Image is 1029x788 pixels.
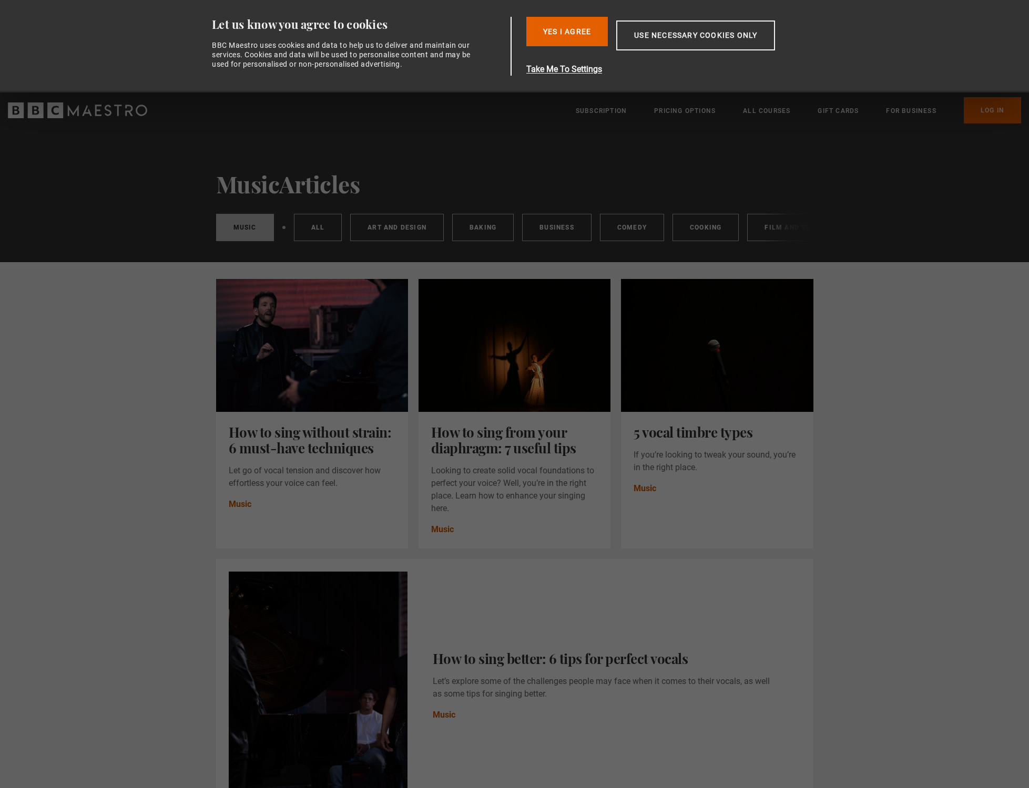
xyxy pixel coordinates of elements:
[212,17,506,32] div: Let us know you agree to cookies
[526,17,608,46] button: Yes I Agree
[431,423,576,457] a: How to sing from your diaphragm: 7 useful tips
[818,106,859,116] a: Gift Cards
[747,214,828,241] a: Film and TV
[294,214,342,241] a: All
[216,168,280,199] span: Music
[743,106,790,116] a: All Courses
[616,20,775,50] button: Use necessary cookies only
[433,709,455,721] a: Music
[8,102,147,118] svg: BBC Maestro
[600,214,664,241] a: Comedy
[964,97,1021,123] a: Log In
[216,214,274,241] a: Music
[216,214,813,245] nav: Categories
[216,171,813,197] h1: Articles
[350,214,444,241] a: Art and Design
[431,523,454,536] a: Music
[634,482,656,495] a: Music
[886,106,936,116] a: For business
[673,214,739,241] a: Cooking
[452,214,514,241] a: Baking
[433,649,688,668] a: How to sing better: 6 tips for perfect vocals
[576,106,627,116] a: Subscription
[654,106,716,116] a: Pricing Options
[526,63,825,76] button: Take Me To Settings
[229,423,392,457] a: How to sing without strain: 6 must-have techniques
[576,97,1021,123] nav: Primary
[522,214,592,241] a: Business
[212,40,477,69] div: BBC Maestro uses cookies and data to help us to deliver and maintain our services. Cookies and da...
[634,423,752,441] a: 5 vocal timbre types
[229,498,251,511] a: Music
